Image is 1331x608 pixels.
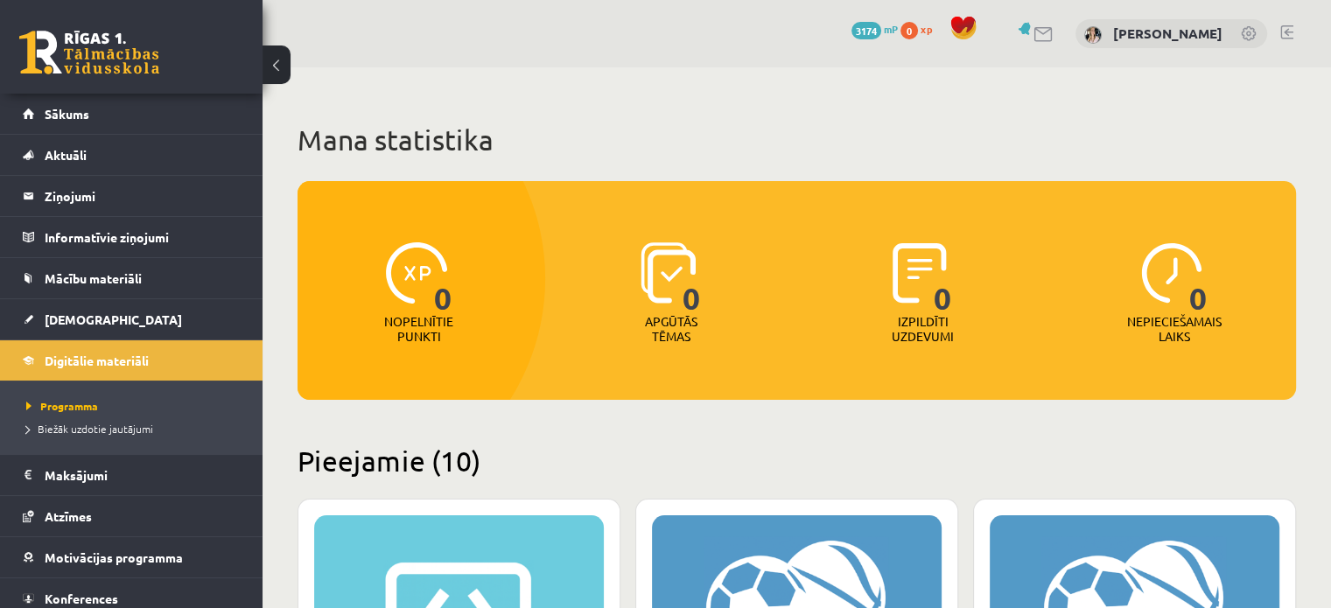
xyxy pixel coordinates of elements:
[851,22,881,39] span: 3174
[637,314,705,344] p: Apgūtās tēmas
[26,398,245,414] a: Programma
[851,22,898,36] a: 3174 mP
[884,22,898,36] span: mP
[45,176,241,216] legend: Ziņojumi
[26,421,245,437] a: Biežāk uzdotie jautājumi
[45,270,142,286] span: Mācību materiāli
[23,299,241,339] a: [DEMOGRAPHIC_DATA]
[45,106,89,122] span: Sākums
[900,22,941,36] a: 0 xp
[45,353,149,368] span: Digitālie materiāli
[45,455,241,495] legend: Maksājumi
[26,399,98,413] span: Programma
[900,22,918,39] span: 0
[23,496,241,536] a: Atzīmes
[683,242,701,314] span: 0
[934,242,952,314] span: 0
[23,135,241,175] a: Aktuāli
[1127,314,1222,344] p: Nepieciešamais laiks
[23,340,241,381] a: Digitālie materiāli
[1189,242,1208,314] span: 0
[888,314,956,344] p: Izpildīti uzdevumi
[434,242,452,314] span: 0
[45,591,118,606] span: Konferences
[384,314,453,344] p: Nopelnītie punkti
[23,455,241,495] a: Maksājumi
[23,176,241,216] a: Ziņojumi
[386,242,447,304] img: icon-xp-0682a9bc20223a9ccc6f5883a126b849a74cddfe5390d2b41b4391c66f2066e7.svg
[893,242,947,304] img: icon-completed-tasks-ad58ae20a441b2904462921112bc710f1caf180af7a3daa7317a5a94f2d26646.svg
[45,508,92,524] span: Atzīmes
[23,217,241,257] a: Informatīvie ziņojumi
[641,242,696,304] img: icon-learned-topics-4a711ccc23c960034f471b6e78daf4a3bad4a20eaf4de84257b87e66633f6470.svg
[45,311,182,327] span: [DEMOGRAPHIC_DATA]
[45,217,241,257] legend: Informatīvie ziņojumi
[45,147,87,163] span: Aktuāli
[1084,26,1102,44] img: Arta Kalniņa
[298,444,1296,478] h2: Pieejamie (10)
[298,122,1296,157] h1: Mana statistika
[19,31,159,74] a: Rīgas 1. Tālmācības vidusskola
[921,22,932,36] span: xp
[23,537,241,577] a: Motivācijas programma
[1141,242,1202,304] img: icon-clock-7be60019b62300814b6bd22b8e044499b485619524d84068768e800edab66f18.svg
[45,549,183,565] span: Motivācijas programma
[26,422,153,436] span: Biežāk uzdotie jautājumi
[1113,24,1222,42] a: [PERSON_NAME]
[23,258,241,298] a: Mācību materiāli
[23,94,241,134] a: Sākums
